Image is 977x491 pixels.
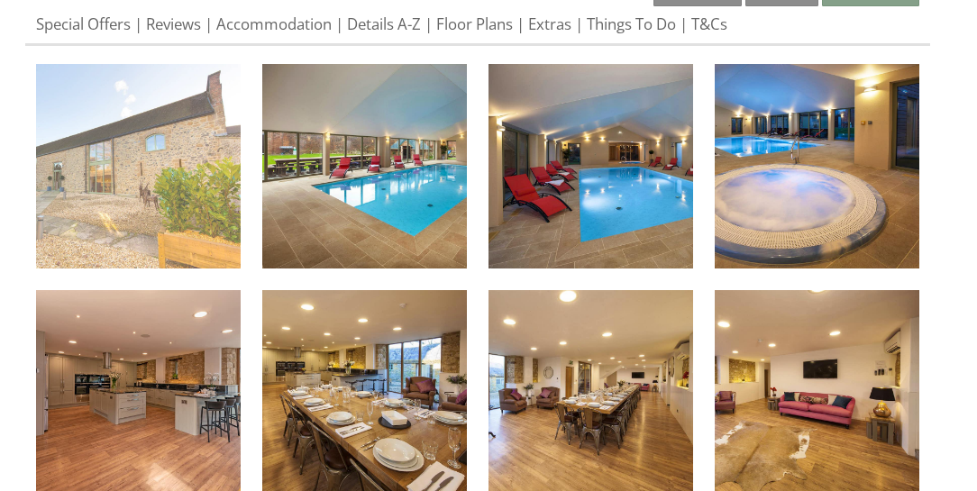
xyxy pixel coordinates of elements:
a: Accommodation [216,14,332,34]
img: Beaverbrook 20 - Exclusively yours for the whole of your stay - the spa hall [262,64,467,268]
a: Details A-Z [347,14,421,34]
a: Reviews [146,14,201,34]
img: Beaverbrook 20 - The spa hall has a hot tub at one end [715,64,919,268]
a: Special Offers [36,14,131,34]
a: Floor Plans [436,14,513,34]
img: Beaverbrook 20 - Large holiday house with a private pool in Somerset [36,64,241,268]
a: T&Cs [691,14,727,34]
a: Extras [528,14,571,34]
img: Beaverbrook 20 - Centre place in the spa hall is the heated pool [488,64,693,268]
a: Things To Do [587,14,676,34]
